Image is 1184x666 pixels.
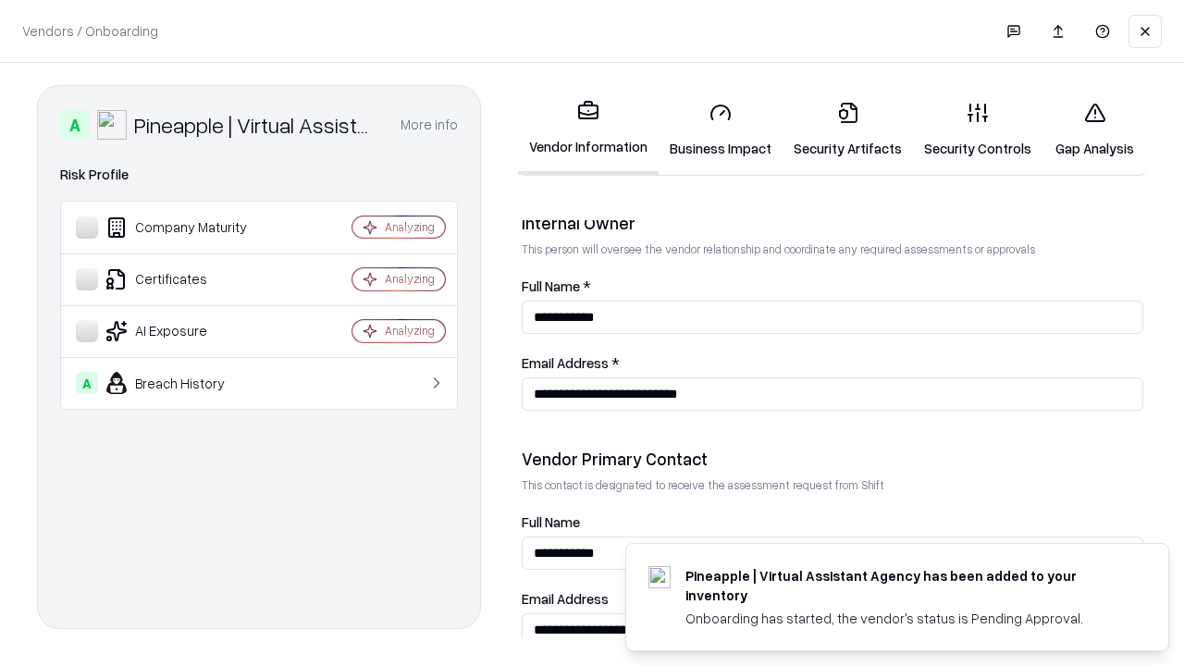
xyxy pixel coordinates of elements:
div: AI Exposure [76,320,297,342]
div: Internal Owner [522,212,1143,234]
p: Vendors / Onboarding [22,21,158,41]
div: Analyzing [385,271,435,287]
div: Risk Profile [60,164,458,186]
a: Gap Analysis [1042,87,1147,173]
div: Onboarding has started, the vendor's status is Pending Approval. [685,609,1124,628]
div: Company Maturity [76,216,297,239]
img: trypineapple.com [648,566,671,588]
div: Vendor Primary Contact [522,448,1143,470]
img: Pineapple | Virtual Assistant Agency [97,110,127,140]
p: This contact is designated to receive the assessment request from Shift [522,477,1143,493]
div: Analyzing [385,219,435,235]
label: Full Name * [522,279,1143,293]
label: Full Name [522,515,1143,529]
button: More info [401,108,458,142]
div: Certificates [76,268,297,290]
label: Email Address * [522,356,1143,370]
div: Analyzing [385,323,435,339]
div: A [76,372,98,394]
div: A [60,110,90,140]
div: Pineapple | Virtual Assistant Agency has been added to your inventory [685,566,1124,605]
div: Pineapple | Virtual Assistant Agency [134,110,378,140]
a: Business Impact [659,87,783,173]
a: Vendor Information [518,85,659,175]
label: Email Address [522,592,1143,606]
a: Security Controls [913,87,1042,173]
a: Security Artifacts [783,87,913,173]
div: Breach History [76,372,297,394]
p: This person will oversee the vendor relationship and coordinate any required assessments or appro... [522,241,1143,257]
